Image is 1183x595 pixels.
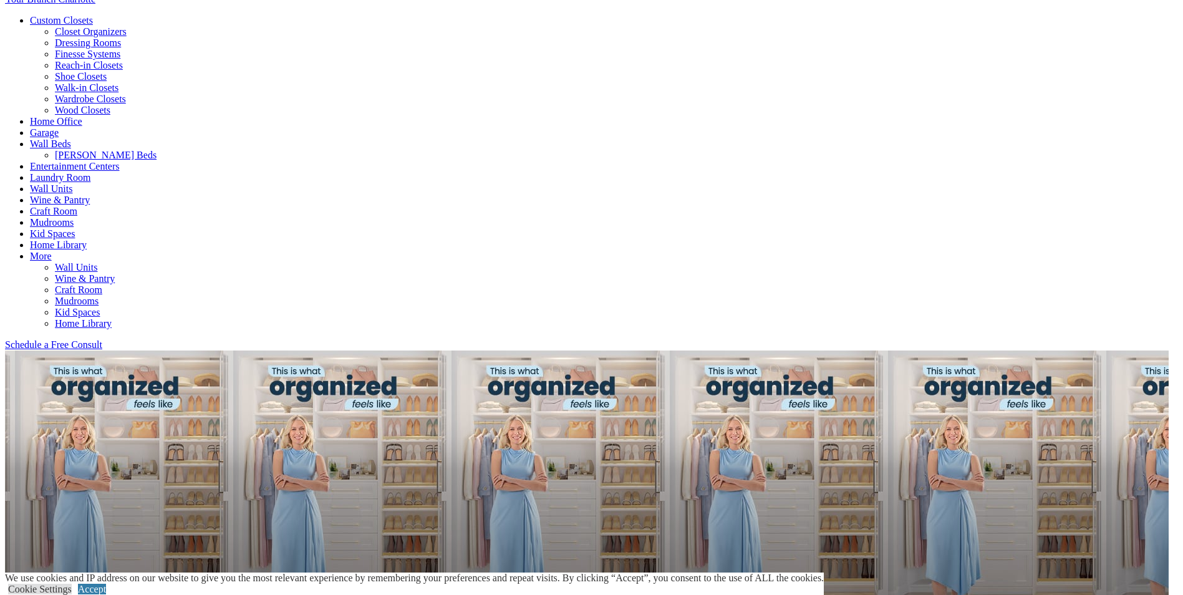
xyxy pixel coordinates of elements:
[55,37,121,48] a: Dressing Rooms
[55,49,120,59] a: Finesse Systems
[55,26,127,37] a: Closet Organizers
[55,284,102,295] a: Craft Room
[30,251,52,261] a: More menu text will display only on big screen
[55,105,110,115] a: Wood Closets
[30,217,74,228] a: Mudrooms
[30,195,90,205] a: Wine & Pantry
[30,172,90,183] a: Laundry Room
[55,296,99,306] a: Mudrooms
[30,138,71,149] a: Wall Beds
[30,228,75,239] a: Kid Spaces
[30,239,87,250] a: Home Library
[30,161,120,172] a: Entertainment Centers
[5,339,102,350] a: Schedule a Free Consult (opens a dropdown menu)
[30,206,77,216] a: Craft Room
[30,183,72,194] a: Wall Units
[8,584,72,594] a: Cookie Settings
[55,60,123,70] a: Reach-in Closets
[55,318,112,329] a: Home Library
[30,127,59,138] a: Garage
[5,573,824,584] div: We use cookies and IP address on our website to give you the most relevant experience by remember...
[30,116,82,127] a: Home Office
[55,273,115,284] a: Wine & Pantry
[78,584,106,594] a: Accept
[30,15,93,26] a: Custom Closets
[55,82,118,93] a: Walk-in Closets
[55,307,100,317] a: Kid Spaces
[55,71,107,82] a: Shoe Closets
[55,94,126,104] a: Wardrobe Closets
[55,150,157,160] a: [PERSON_NAME] Beds
[55,262,97,273] a: Wall Units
